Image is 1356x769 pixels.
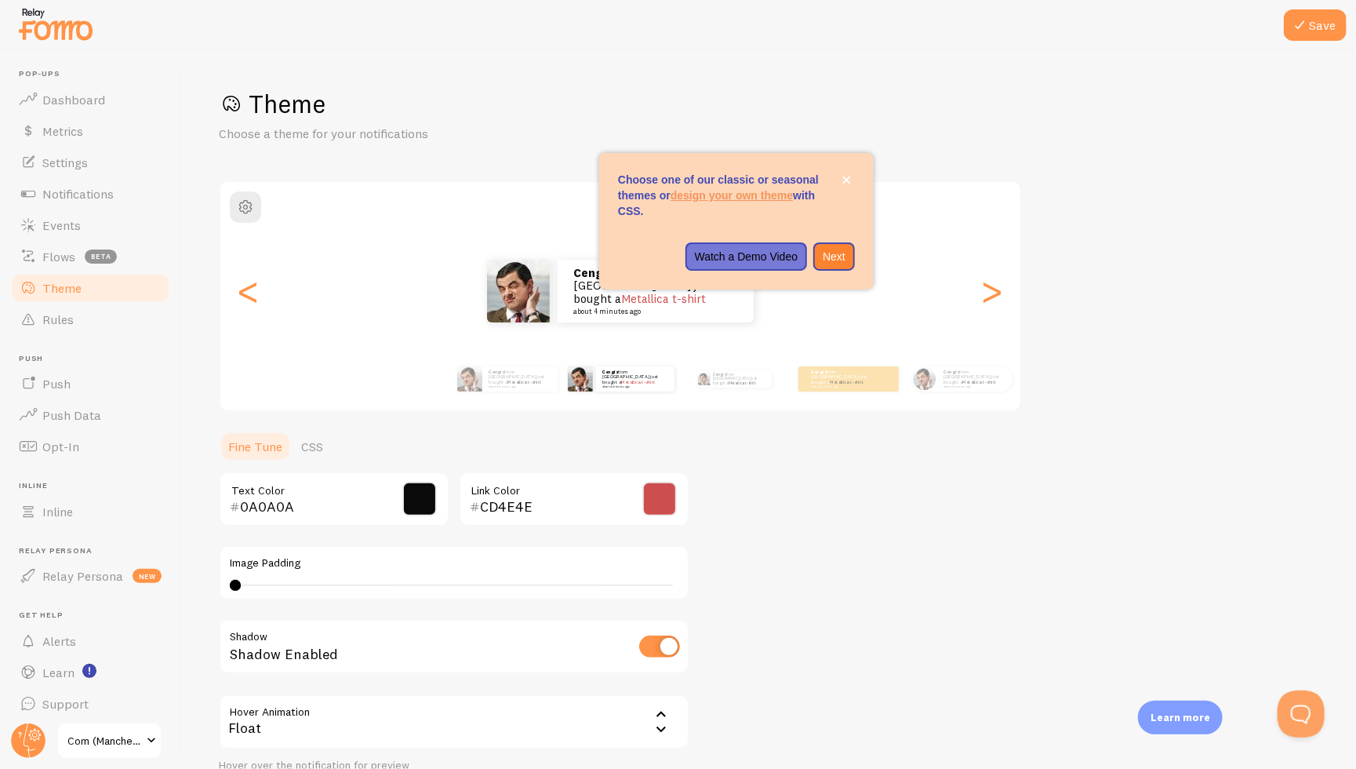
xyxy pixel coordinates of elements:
[42,312,74,327] span: Rules
[729,381,755,385] a: Metallica t-shirt
[82,664,96,678] svg: <p>Watch New Feature Tutorials!</p>
[713,372,726,377] strong: Cengiz
[487,260,550,323] img: Fomo
[9,368,171,399] a: Push
[695,249,798,264] p: Watch a Demo Video
[811,385,872,388] small: about 4 minutes ago
[292,431,333,462] a: CSS
[489,369,551,388] p: from [GEOGRAPHIC_DATA] just bought a
[42,155,88,170] span: Settings
[42,633,76,649] span: Alerts
[943,369,959,375] strong: Cengiz
[56,722,162,760] a: Com (Manchestercollection)
[42,407,101,423] span: Push Data
[573,308,733,315] small: about 4 minutes ago
[67,731,142,750] span: Com (Manchestercollection)
[219,431,292,462] a: Fine Tune
[602,369,618,375] strong: Cengiz
[599,153,874,290] div: Choose one of our classic or seasonal themes or design your own theme with CSS.
[507,379,541,385] a: Metallica t-shirt
[42,696,89,712] span: Support
[457,366,482,392] img: Fomo
[42,568,123,584] span: Relay Persona
[19,69,171,79] span: Pop-ups
[9,178,171,210] a: Notifications
[219,619,689,676] div: Shadow Enabled
[685,242,808,271] button: Watch a Demo Video
[1151,710,1210,725] p: Learn more
[943,369,1006,388] p: from [GEOGRAPHIC_DATA] just bought a
[813,242,855,271] button: Next
[671,189,793,202] a: design your own theme
[489,385,550,388] small: about 4 minutes ago
[239,235,258,348] div: Previous slide
[830,379,863,385] a: Metallica t-shirt
[943,385,1005,388] small: about 4 minutes ago
[9,560,171,592] a: Relay Persona new
[9,241,171,272] a: Flows beta
[219,88,1318,120] h1: Theme
[811,369,874,388] p: from [GEOGRAPHIC_DATA] just bought a
[220,191,1020,216] h2: Gap
[230,556,678,570] label: Image Padding
[42,280,82,296] span: Theme
[713,370,765,388] p: from [GEOGRAPHIC_DATA] just bought a
[602,385,667,388] small: about 4 minutes ago
[9,210,171,241] a: Events
[16,4,95,44] img: fomo-relay-logo-orange.svg
[697,373,710,385] img: Fomo
[42,92,105,108] span: Dashboard
[9,272,171,304] a: Theme
[42,217,81,233] span: Events
[42,186,114,202] span: Notifications
[219,125,595,143] p: Choose a theme for your notifications
[823,249,845,264] p: Next
[1138,701,1223,734] div: Learn more
[568,366,593,392] img: Fomo
[19,610,171,621] span: Get Help
[621,291,706,306] a: Metallica t-shirt
[9,399,171,431] a: Push Data
[573,265,613,280] strong: Cengiz
[1278,691,1325,738] iframe: Help Scout Beacon - Open
[962,379,996,385] a: Metallica t-shirt
[838,172,855,188] button: close,
[9,147,171,178] a: Settings
[618,172,855,219] p: Choose one of our classic or seasonal themes or with CSS.
[42,504,73,519] span: Inline
[9,304,171,335] a: Rules
[913,367,936,390] img: Fomo
[811,369,827,375] strong: Cengiz
[19,354,171,364] span: Push
[133,569,162,583] span: new
[9,625,171,657] a: Alerts
[621,379,655,385] a: Metallica t-shirt
[9,688,171,720] a: Support
[19,546,171,556] span: Relay Persona
[9,657,171,688] a: Learn
[573,267,738,315] p: from [GEOGRAPHIC_DATA] just bought a
[42,665,75,680] span: Learn
[19,481,171,491] span: Inline
[602,369,668,388] p: from [GEOGRAPHIC_DATA] just bought a
[85,250,117,264] span: beta
[9,431,171,462] a: Opt-In
[42,376,71,392] span: Push
[983,235,1002,348] div: Next slide
[42,249,75,264] span: Flows
[489,369,504,375] strong: Cengiz
[42,439,79,454] span: Opt-In
[42,123,83,139] span: Metrics
[9,496,171,527] a: Inline
[9,84,171,115] a: Dashboard
[219,694,689,749] div: Float
[9,115,171,147] a: Metrics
